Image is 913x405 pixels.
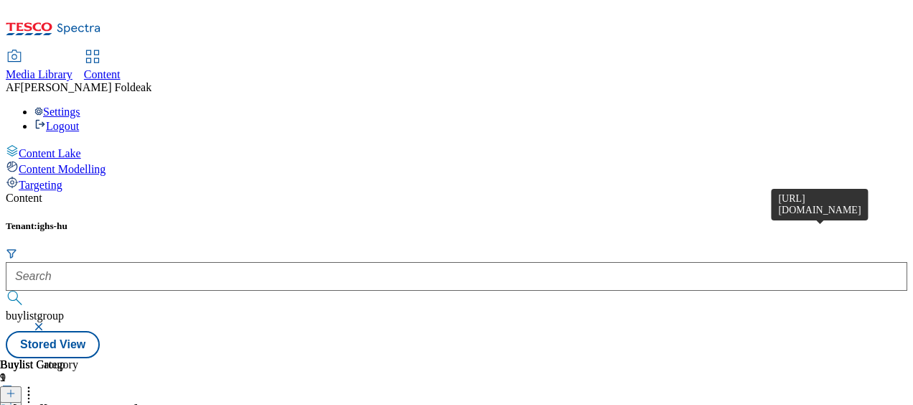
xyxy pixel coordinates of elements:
a: Logout [34,120,79,132]
span: AF [6,81,20,93]
h5: Tenant: [6,220,907,232]
input: Search [6,262,907,291]
span: Media Library [6,68,72,80]
span: Content [84,68,121,80]
a: Settings [34,106,80,118]
span: [PERSON_NAME] Foldeak [20,81,151,93]
button: Stored View [6,331,100,358]
span: ighs-hu [37,220,67,231]
a: Media Library [6,51,72,81]
a: Content Modelling [6,160,907,176]
svg: Search Filters [6,248,17,259]
span: buylistgroup [6,309,64,322]
span: Content Lake [19,147,81,159]
a: Content Lake [6,144,907,160]
a: Content [84,51,121,81]
span: Content Modelling [19,163,106,175]
a: Targeting [6,176,907,192]
div: Content [6,192,907,205]
span: Targeting [19,179,62,191]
